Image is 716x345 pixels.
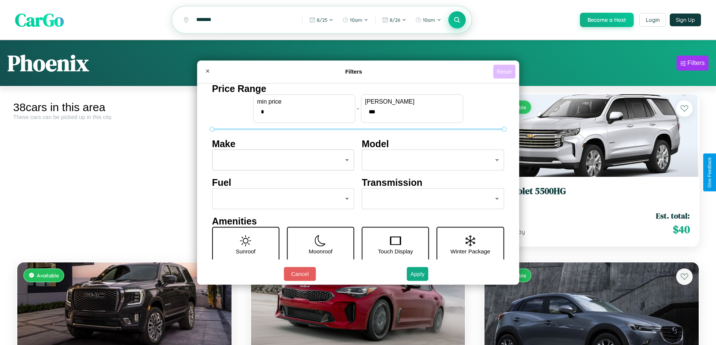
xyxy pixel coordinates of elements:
div: These cars can be picked up in this city. [13,114,236,120]
button: 10am [339,14,372,26]
button: Cancel [284,267,316,281]
span: Est. total: [656,210,690,221]
span: CarGo [15,8,64,32]
button: 10am [412,14,445,26]
span: 10am [423,17,435,23]
a: Chevrolet 5500HG2024 [493,186,690,204]
label: min price [257,98,351,105]
h1: Phoenix [8,48,89,78]
button: Sign Up [670,14,701,26]
label: [PERSON_NAME] [365,98,459,105]
p: Sunroof [236,246,256,256]
button: 8/25 [306,14,337,26]
span: Available [37,272,59,279]
button: Login [639,13,666,27]
h4: Amenities [212,216,504,227]
h4: Price Range [212,83,504,94]
button: Filters [677,56,708,71]
span: $ 40 [673,222,690,237]
h4: Model [362,139,504,149]
h4: Make [212,139,354,149]
span: 8 / 26 [390,17,400,23]
div: Give Feedback [707,157,712,188]
p: Winter Package [451,246,490,256]
button: Reset [493,65,515,78]
h4: Filters [214,68,493,75]
button: 8/26 [378,14,410,26]
span: 8 / 25 [317,17,327,23]
h4: Fuel [212,177,354,188]
p: Touch Display [378,246,413,256]
p: Moonroof [309,246,332,256]
h4: Transmission [362,177,504,188]
p: - [357,103,359,113]
span: 10am [350,17,362,23]
h3: Chevrolet 5500HG [493,186,690,197]
div: 38 cars in this area [13,101,236,114]
button: Become a Host [580,13,634,27]
div: Filters [687,59,705,67]
button: Apply [407,267,428,281]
